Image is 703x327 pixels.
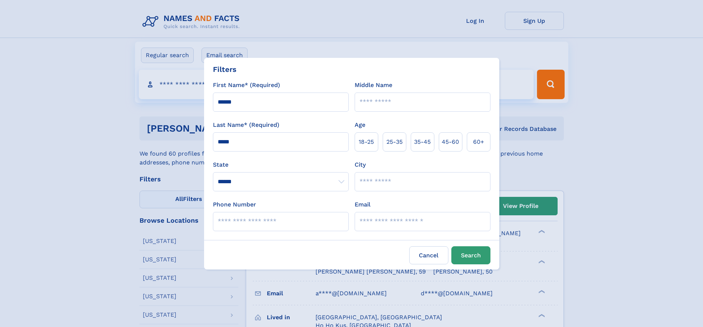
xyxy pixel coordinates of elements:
[359,138,374,146] span: 18‑25
[355,160,366,169] label: City
[355,200,371,209] label: Email
[213,160,349,169] label: State
[213,64,237,75] div: Filters
[213,200,256,209] label: Phone Number
[409,246,448,264] label: Cancel
[355,121,365,129] label: Age
[355,81,392,90] label: Middle Name
[213,81,280,90] label: First Name* (Required)
[442,138,459,146] span: 45‑60
[451,246,490,264] button: Search
[414,138,431,146] span: 35‑45
[473,138,484,146] span: 60+
[386,138,403,146] span: 25‑35
[213,121,279,129] label: Last Name* (Required)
